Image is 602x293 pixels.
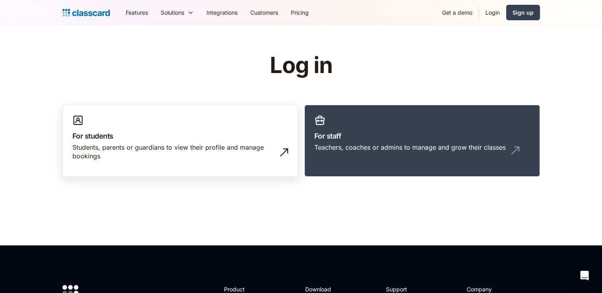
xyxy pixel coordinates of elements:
a: Login [479,4,506,21]
a: For studentsStudents, parents or guardians to view their profile and manage bookings [62,105,298,177]
a: Features [119,4,154,21]
h3: For staff [314,131,530,141]
div: Sign up [512,8,534,17]
a: For staffTeachers, coaches or admins to manage and grow their classes [304,105,540,177]
div: Solutions [161,8,184,17]
a: Sign up [506,5,540,20]
a: Pricing [284,4,315,21]
div: Teachers, coaches or admins to manage and grow their classes [314,143,506,152]
a: Integrations [200,4,244,21]
div: Students, parents or guardians to view their profile and manage bookings [72,143,272,161]
a: home [62,7,110,18]
div: Open Intercom Messenger [575,266,594,285]
h3: For students [72,131,288,141]
div: Solutions [154,4,200,21]
h1: Log in [175,53,427,78]
a: Customers [244,4,284,21]
a: Get a demo [436,4,479,21]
